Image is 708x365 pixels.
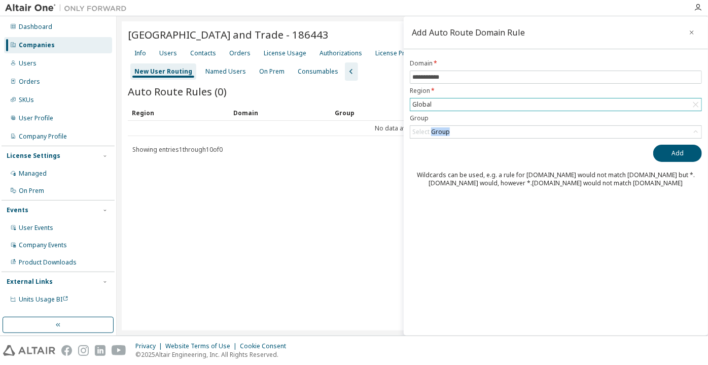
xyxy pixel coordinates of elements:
div: User Profile [19,114,53,122]
div: Select Group [410,126,701,138]
div: Contacts [190,49,216,57]
div: On Prem [19,187,44,195]
div: Orders [19,78,40,86]
span: Units Usage BI [19,295,68,304]
div: Authorizations [320,49,362,57]
div: External Links [7,278,53,286]
div: Dashboard [19,23,52,31]
span: Auto Route Rules (0) [128,84,227,98]
div: Cookie Consent [240,342,292,350]
div: Users [159,49,177,57]
div: License Priority [375,49,419,57]
div: Consumables [298,68,338,76]
button: Add [653,145,702,162]
div: Domain [233,105,327,121]
div: On Prem [259,68,285,76]
div: Company Profile [19,132,67,141]
span: Showing entries 1 through 10 of 0 [132,145,223,154]
img: linkedin.svg [95,345,105,356]
div: SKUs [19,96,34,104]
span: [GEOGRAPHIC_DATA] and Trade - 186443 [128,27,329,42]
div: New User Routing [134,68,192,76]
label: Domain [410,59,702,68]
label: Group [410,114,702,122]
label: Region [410,87,702,95]
img: altair_logo.svg [3,345,55,356]
div: Product Downloads [19,258,77,267]
img: Altair One [5,3,132,13]
div: Wildcards can be used, e.g. a rule for [DOMAIN_NAME] would not match [DOMAIN_NAME] but *.[DOMAIN_... [410,171,702,187]
div: Group [335,105,668,121]
p: © 2025 Altair Engineering, Inc. All Rights Reserved. [135,350,292,359]
div: Users [19,59,37,68]
img: facebook.svg [61,345,72,356]
img: instagram.svg [78,345,89,356]
div: Select Group [412,128,450,136]
div: License Usage [264,49,306,57]
div: Orders [229,49,251,57]
div: User Events [19,224,53,232]
td: No data available [128,121,672,136]
div: Website Terms of Use [165,342,240,350]
div: Region [132,105,225,121]
img: youtube.svg [112,345,126,356]
div: Privacy [135,342,165,350]
div: Company Events [19,241,67,249]
div: Companies [19,41,55,49]
div: Events [7,206,28,214]
div: Global [411,99,433,110]
div: Managed [19,170,47,178]
div: Named Users [205,68,246,76]
div: License Settings [7,152,60,160]
div: Global [410,98,701,111]
div: Info [134,49,146,57]
div: Add Auto Route Domain Rule [412,28,525,37]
